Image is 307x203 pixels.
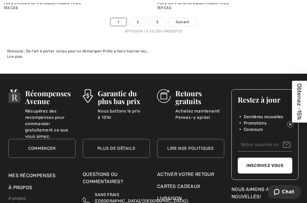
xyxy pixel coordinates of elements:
input: Votre courriel ici [238,138,292,152]
p: Récupérez des recompenses pour commander gratuitement ce que vous aimez. [25,108,76,120]
div: Questions ou commentaires? [83,171,150,188]
span: Promotions [244,120,267,126]
img: Garantie du plus bas prix [83,89,93,103]
div: Obtenez -15%Close teaser [292,81,307,122]
span: 136 CA$ [4,6,18,10]
div: Dolcezza : De l’art à porter, conçu pour se démarquer Prête à faire tourner les... [7,48,300,54]
p: Achetez maintenant! Pensez-y après! [175,108,224,120]
img: Récompenses Avenue [8,89,20,103]
span: Suivant [176,19,189,25]
h3: Garantie du plus bas prix [98,89,150,105]
button: Inscrivez vous [238,158,292,174]
a: Livraison [157,195,182,201]
iframe: Ouvre un widget dans lequel vous pouvez chatter avec l’un de nos agents [268,185,301,200]
div: À propos [8,184,76,194]
a: Activer votre retour [157,171,224,178]
a: 3 [149,18,165,26]
a: Commencer [8,139,76,158]
img: Retours gratuits [157,89,171,103]
a: À propos [8,196,26,201]
h3: Restez à jour [238,96,292,103]
button: Close teaser [287,121,293,127]
h3: Retours gratuits [175,89,224,105]
span: Concours [244,126,263,133]
span: 159 CA$ [157,6,171,10]
a: Cartes Cadeaux [157,183,224,190]
div: Nous aimons avoir de vos nouvelles! [231,186,299,200]
span: Obtenez -15% [296,83,303,120]
span: Lire plus [7,54,22,59]
h3: Récompenses Avenue [25,89,76,105]
p: Nous battons le prix à 10%! [98,108,150,120]
a: 1 [110,18,126,26]
a: Mes récompenses [8,173,56,178]
a: Lire nos politiques [157,139,224,158]
div: Pull à Col V Orné de Bijoux modèle 75122 [157,1,303,5]
div: Pull à Encolure en V et Bijoux modèle 75120 [4,1,150,5]
a: Plus de détails [83,139,150,158]
a: 2 [130,18,146,26]
span: Dernières nouvelles [244,114,283,120]
a: Suivant [168,18,196,26]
